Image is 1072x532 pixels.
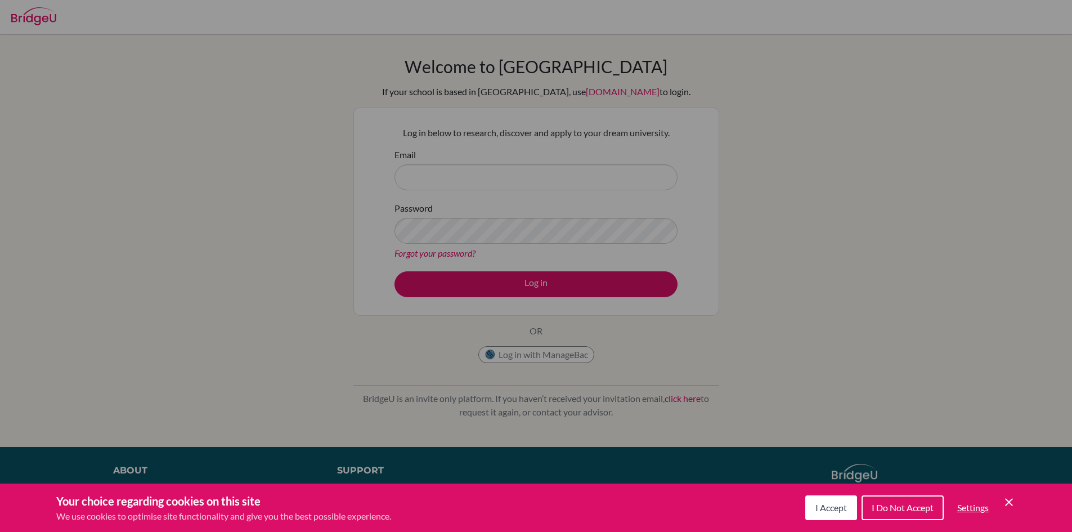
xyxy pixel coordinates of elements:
span: Settings [957,502,989,513]
span: I Accept [815,502,847,513]
button: I Do Not Accept [862,495,944,520]
p: We use cookies to optimise site functionality and give you the best possible experience. [56,509,391,523]
span: I Do Not Accept [872,502,934,513]
button: Save and close [1002,495,1016,509]
button: I Accept [805,495,857,520]
button: Settings [948,497,998,519]
h3: Your choice regarding cookies on this site [56,493,391,509]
